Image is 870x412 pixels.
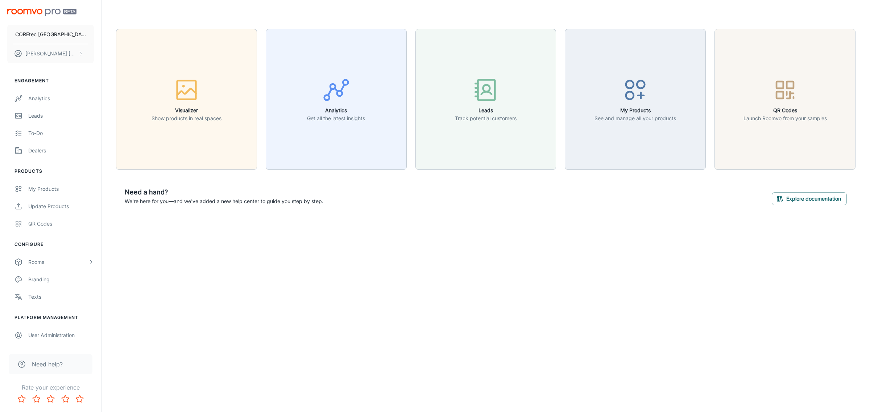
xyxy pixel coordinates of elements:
[307,114,365,122] p: Get all the latest insights
[743,106,827,114] h6: QR Codes
[266,29,407,170] button: AnalyticsGet all the latest insights
[15,30,86,38] p: COREtec [GEOGRAPHIC_DATA]
[772,192,847,205] button: Explore documentation
[28,202,94,210] div: Update Products
[415,95,556,102] a: LeadsTrack potential customers
[455,106,517,114] h6: Leads
[7,9,76,16] img: Roomvo PRO Beta
[28,129,94,137] div: To-do
[28,147,94,155] div: Dealers
[28,220,94,228] div: QR Codes
[743,114,827,122] p: Launch Roomvo from your samples
[714,95,855,102] a: QR CodesLaunch Roomvo from your samples
[266,95,407,102] a: AnalyticsGet all the latest insights
[7,44,94,63] button: [PERSON_NAME] [PERSON_NAME]
[28,94,94,102] div: Analytics
[125,197,323,205] p: We're here for you—and we've added a new help center to guide you step by step.
[28,185,94,193] div: My Products
[455,114,517,122] p: Track potential customers
[714,29,855,170] button: QR CodesLaunch Roomvo from your samples
[152,114,221,122] p: Show products in real spaces
[565,29,706,170] button: My ProductsSee and manage all your products
[125,187,323,197] h6: Need a hand?
[7,25,94,44] button: COREtec [GEOGRAPHIC_DATA]
[28,112,94,120] div: Leads
[152,106,221,114] h6: Visualizer
[307,106,365,114] h6: Analytics
[594,106,676,114] h6: My Products
[116,29,257,170] button: VisualizerShow products in real spaces
[594,114,676,122] p: See and manage all your products
[25,50,76,58] p: [PERSON_NAME] [PERSON_NAME]
[565,95,706,102] a: My ProductsSee and manage all your products
[415,29,556,170] button: LeadsTrack potential customers
[772,194,847,202] a: Explore documentation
